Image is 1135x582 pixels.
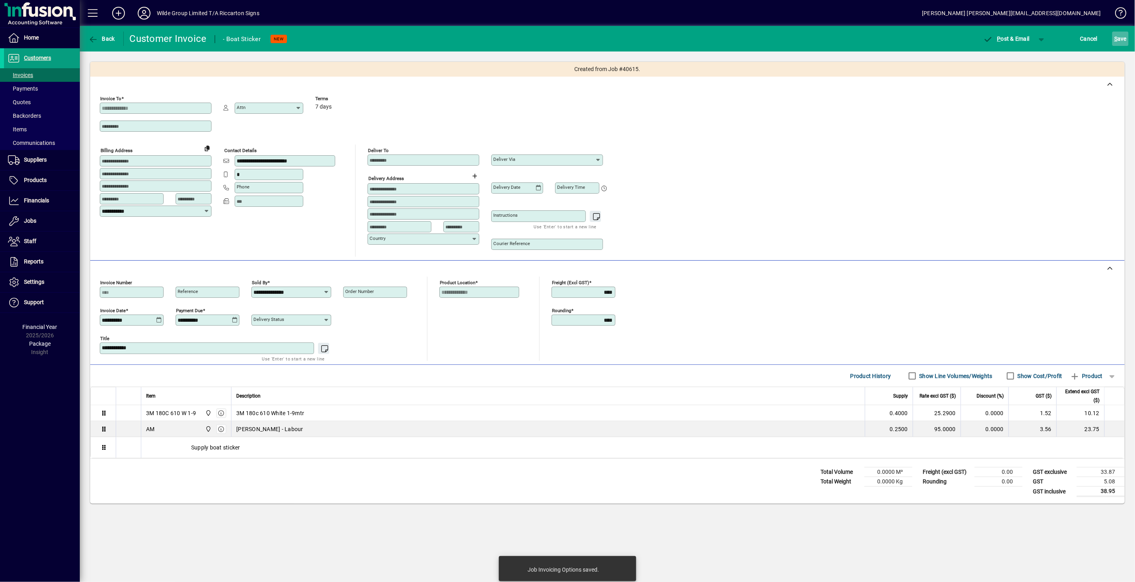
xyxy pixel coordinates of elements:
div: - Boat Sticker [223,33,261,46]
mat-label: Deliver via [493,156,515,162]
label: Show Cost/Profit [1016,372,1062,380]
span: 0.4000 [890,409,908,417]
span: Supply [893,392,908,400]
span: Jobs [24,218,36,224]
span: Package [29,340,51,347]
div: AM [146,425,155,433]
mat-hint: Use 'Enter' to start a new line [534,222,597,231]
button: Add [106,6,131,20]
span: Main Location [203,425,212,434]
mat-label: Delivery status [253,317,284,322]
a: Items [4,123,80,136]
td: 5.08 [1077,477,1125,487]
mat-label: Order number [345,289,374,294]
span: Payments [8,85,38,92]
button: Product History [847,369,894,383]
span: Items [8,126,27,133]
mat-label: Delivery time [557,184,585,190]
td: GST inclusive [1029,487,1077,497]
td: 0.0000 Kg [864,477,912,487]
span: Back [88,36,115,42]
button: Copy to Delivery address [201,142,214,154]
span: Communications [8,140,55,146]
a: Knowledge Base [1109,2,1125,28]
mat-label: Instructions [493,212,518,218]
a: Staff [4,232,80,251]
a: Home [4,28,80,48]
span: Item [146,392,156,400]
span: Support [24,299,44,305]
span: Terms [315,96,363,101]
mat-label: Delivery date [493,184,520,190]
td: 0.0000 M³ [864,467,912,477]
td: 23.75 [1056,421,1104,437]
td: Rounding [919,477,975,487]
td: Freight (excl GST) [919,467,975,477]
span: NEW [274,36,284,42]
a: Jobs [4,211,80,231]
mat-label: Payment due [176,308,203,313]
td: Total Weight [817,477,864,487]
td: 0.00 [975,467,1022,477]
span: ave [1114,32,1127,45]
button: Product [1066,369,1107,383]
div: Supply boat sticker [141,437,1124,458]
span: Product [1070,370,1103,382]
td: 0.0000 [961,421,1008,437]
span: Rate excl GST ($) [919,392,956,400]
mat-label: Reference [178,289,198,294]
a: Financials [4,191,80,211]
label: Show Line Volumes/Weights [918,372,993,380]
mat-label: Invoice date [100,308,126,313]
span: Reports [24,258,44,265]
span: GST ($) [1036,392,1052,400]
mat-label: Phone [237,184,249,190]
span: Financial Year [23,324,57,330]
a: Support [4,293,80,313]
button: Cancel [1078,32,1100,46]
mat-label: Product location [440,280,475,285]
mat-label: Rounding [552,308,571,313]
a: Invoices [4,68,80,82]
mat-label: Freight (excl GST) [552,280,589,285]
td: 38.95 [1077,487,1125,497]
span: 7 days [315,104,332,110]
td: 3.56 [1008,421,1056,437]
a: Reports [4,252,80,272]
button: Choose address [469,170,481,182]
div: Wilde Group Limited T/A Riccarton Signs [157,7,259,20]
span: S [1114,36,1117,42]
mat-label: Courier Reference [493,241,530,246]
div: [PERSON_NAME] [PERSON_NAME][EMAIL_ADDRESS][DOMAIN_NAME] [922,7,1101,20]
mat-label: Deliver To [368,148,389,153]
mat-label: Sold by [252,280,267,285]
mat-hint: Use 'Enter' to start a new line [262,354,325,363]
span: Financials [24,197,49,204]
td: 0.0000 [961,405,1008,421]
mat-label: Invoice To [100,96,121,101]
span: Invoices [8,72,33,78]
span: Description [236,392,261,400]
mat-label: Attn [237,105,245,110]
div: 3M 180C 610 W 1-9 [146,409,196,417]
a: Quotes [4,95,80,109]
span: Discount (%) [977,392,1004,400]
td: Total Volume [817,467,864,477]
span: Products [24,177,47,183]
div: 95.0000 [918,425,956,433]
span: Customers [24,55,51,61]
td: 1.52 [1008,405,1056,421]
button: Save [1112,32,1129,46]
span: Suppliers [24,156,47,163]
div: 25.2900 [918,409,956,417]
button: Post & Email [979,32,1034,46]
td: 33.87 [1077,467,1125,477]
span: Settings [24,279,44,285]
mat-label: Invoice number [100,280,132,285]
span: P [997,36,1001,42]
td: GST exclusive [1029,467,1077,477]
button: Profile [131,6,157,20]
span: Main Location [203,409,212,418]
span: Quotes [8,99,31,105]
span: Backorders [8,113,41,119]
